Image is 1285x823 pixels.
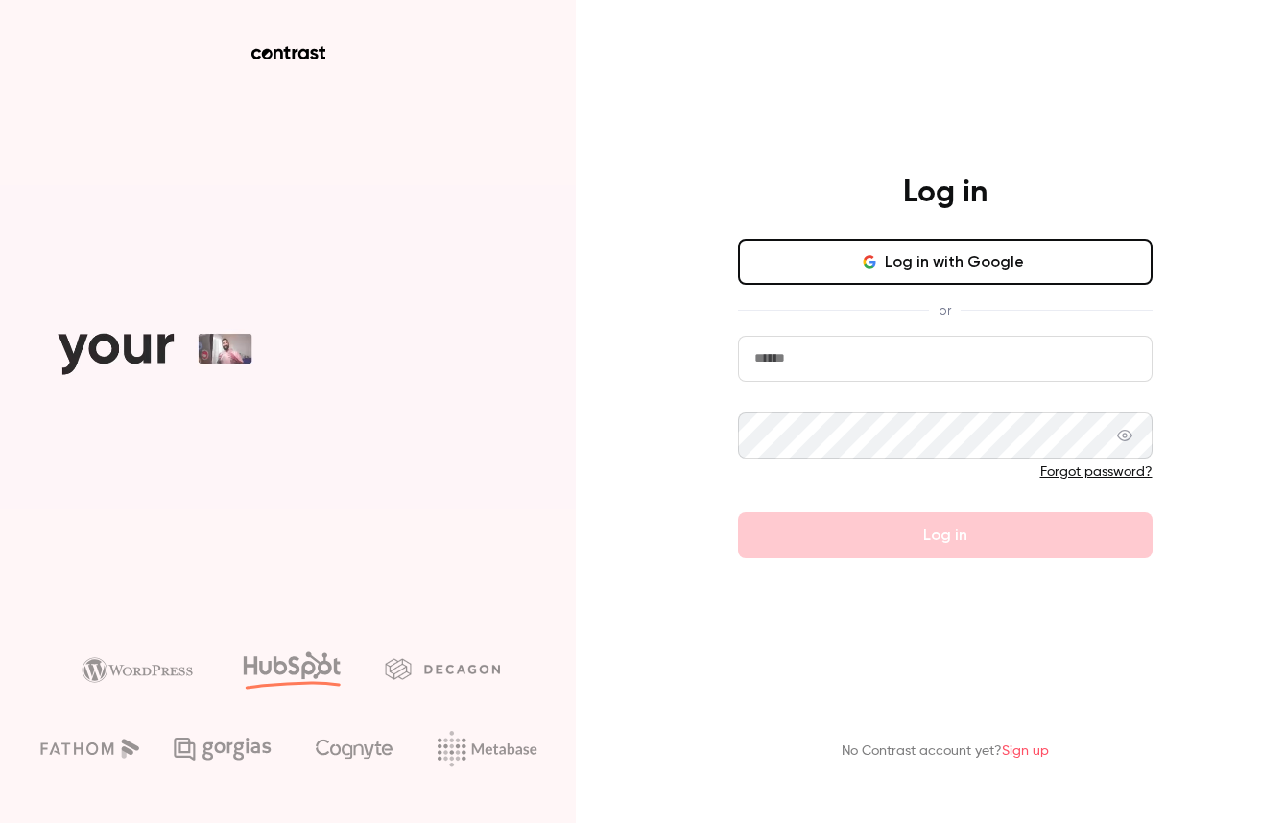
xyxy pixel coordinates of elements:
[903,174,988,212] h4: Log in
[1040,465,1153,479] a: Forgot password?
[842,741,1049,762] p: No Contrast account yet?
[929,300,961,320] span: or
[738,239,1153,285] button: Log in with Google
[385,658,500,679] img: decagon
[1002,744,1049,758] a: Sign up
